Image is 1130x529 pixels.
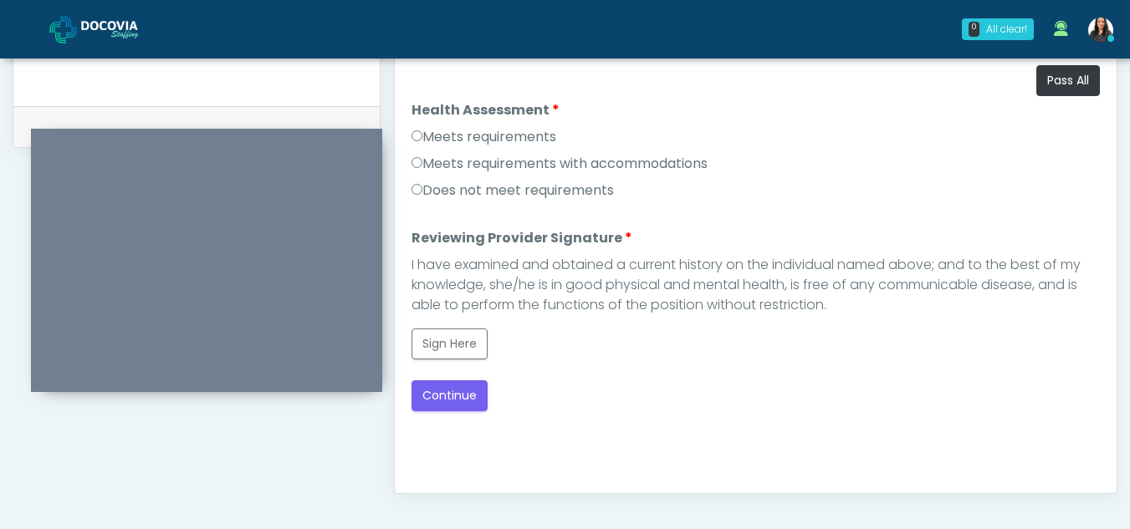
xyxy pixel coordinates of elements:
img: Docovia [81,21,165,38]
input: Meets requirements with accommodations [412,157,422,168]
label: Does not meet requirements [412,181,614,201]
div: 0 [969,22,979,37]
input: Does not meet requirements [412,184,422,195]
button: Open LiveChat chat widget [13,7,64,57]
label: Health Assessment [412,100,560,120]
div: I have examined and obtained a current history on the individual named above; and to the best of ... [412,255,1100,315]
label: Meets requirements [412,127,556,147]
label: Reviewing Provider Signature [412,228,632,248]
button: Pass All [1036,65,1100,96]
input: Meets requirements [412,130,422,141]
button: Continue [412,380,488,411]
iframe: To enrich screen reader interactions, please activate Accessibility in Grammarly extension settings [31,149,382,392]
img: Viral Patel [1088,18,1113,43]
img: Docovia [49,16,77,43]
div: All clear! [986,22,1027,37]
a: 0 All clear! [952,12,1044,47]
a: Docovia [49,2,165,56]
label: Meets requirements with accommodations [412,154,708,174]
button: Sign Here [412,328,488,359]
